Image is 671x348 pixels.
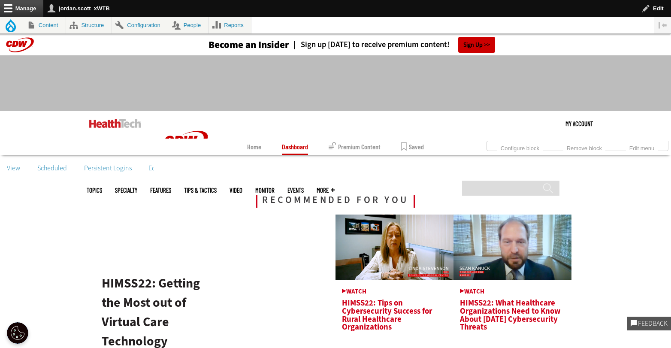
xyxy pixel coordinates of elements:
a: Saved [401,139,424,155]
a: Configure block [497,142,543,152]
img: Linda Stevenson [335,215,453,280]
a: Structure [66,17,112,33]
iframe: advertisement [179,64,492,103]
span: More [317,187,335,194]
button: Open Preferences [7,322,28,344]
span: Specialty [115,187,137,194]
a: Home [247,139,261,155]
a: HIMSS22: What Healthcare Organizations Need to Know About [DATE] Cybersecurity Threats [460,288,565,332]
img: Sean Kanuck [453,215,571,280]
button: Vertical orientation [654,17,671,33]
a: Content [23,17,66,33]
a: Events [287,187,304,194]
a: Become an Insider [176,40,289,50]
a: Video [230,187,242,194]
a: Dashboard [282,139,308,155]
a: Remove block [563,142,605,152]
a: HIMSS22: Tips on Cybersecurity Success for Rural Healthcare Organizations [342,288,447,332]
h3: Become an Insider [209,40,289,50]
a: Scheduled [30,162,74,175]
a: CDW [154,167,218,176]
a: Tips & Tactics [184,187,217,194]
div: User menu [565,111,593,136]
a: People [168,17,209,33]
a: Sign up [DATE] to receive premium content! [289,41,450,49]
a: My Account [565,111,593,136]
a: Edit menu [626,142,658,152]
a: MonITor [255,187,275,194]
span: Topics [87,187,102,194]
a: Persistent Logins [77,162,139,175]
a: Premium Content [329,139,381,155]
a: Sign Up [458,37,495,53]
span: Feedback [637,320,668,327]
a: Reports [209,17,251,33]
img: Home [154,111,218,174]
a: Features [150,187,171,194]
img: Home [89,119,141,128]
div: Cookie Settings [7,322,28,344]
a: Configuration [112,17,168,33]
